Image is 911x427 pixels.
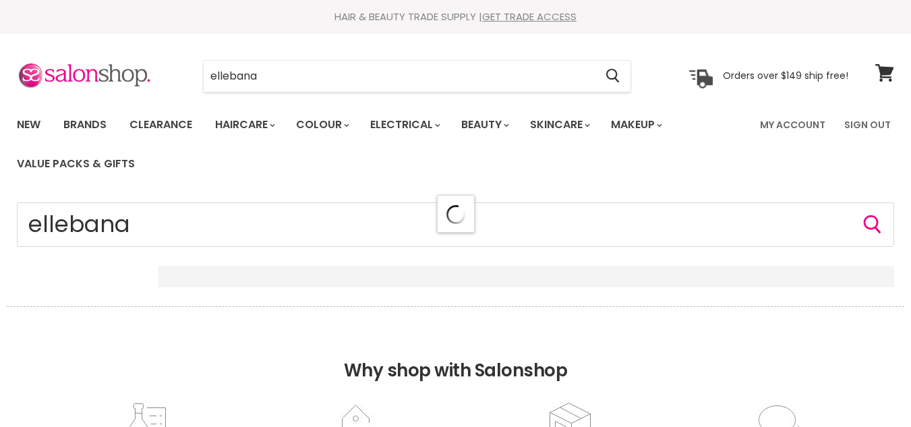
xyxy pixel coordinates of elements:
a: Brands [53,111,117,139]
a: My Account [752,111,833,139]
a: Skincare [520,111,598,139]
button: Search [595,61,630,92]
form: Product [17,202,894,247]
ul: Main menu [7,105,752,183]
a: Makeup [601,111,670,139]
input: Search [17,202,894,247]
input: Search [204,61,595,92]
a: Colour [286,111,357,139]
button: Search [862,214,883,235]
a: Electrical [360,111,448,139]
a: Clearance [119,111,202,139]
p: Orders over $149 ship free! [723,69,848,82]
a: Haircare [205,111,283,139]
a: Value Packs & Gifts [7,150,145,178]
a: GET TRADE ACCESS [482,9,577,24]
a: Beauty [451,111,517,139]
form: Product [203,60,631,92]
a: New [7,111,51,139]
h2: Why shop with Salonshop [7,306,904,401]
a: Sign Out [836,111,899,139]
